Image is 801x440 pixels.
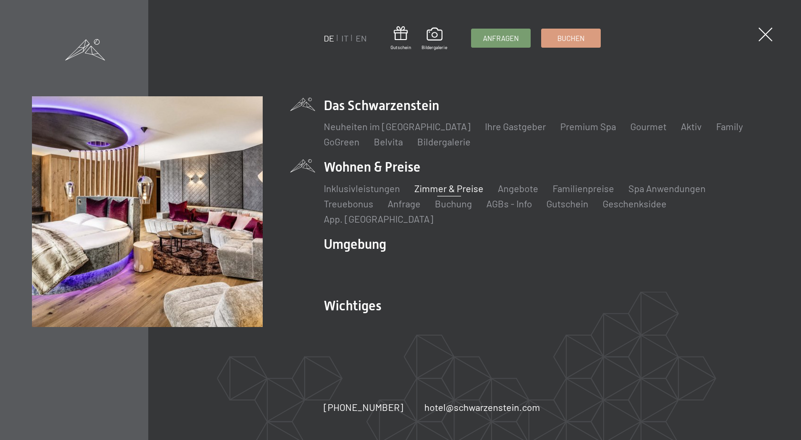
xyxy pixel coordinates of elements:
[486,198,532,209] a: AGBs - Info
[542,29,600,47] a: Buchen
[424,400,540,414] a: hotel@schwarzenstein.com
[417,136,471,147] a: Bildergalerie
[483,33,519,43] span: Anfragen
[421,28,447,51] a: Bildergalerie
[324,183,400,194] a: Inklusivleistungen
[324,136,359,147] a: GoGreen
[435,198,472,209] a: Buchung
[390,26,411,51] a: Gutschein
[557,33,585,43] span: Buchen
[324,401,403,413] span: [PHONE_NUMBER]
[498,183,538,194] a: Angebote
[421,44,447,51] span: Bildergalerie
[324,198,373,209] a: Treuebonus
[390,44,411,51] span: Gutschein
[603,198,667,209] a: Geschenksidee
[716,121,743,132] a: Family
[324,400,403,414] a: [PHONE_NUMBER]
[560,121,616,132] a: Premium Spa
[630,121,667,132] a: Gourmet
[628,183,706,194] a: Spa Anwendungen
[356,33,367,43] a: EN
[414,183,483,194] a: Zimmer & Preise
[324,33,334,43] a: DE
[388,198,421,209] a: Anfrage
[553,183,614,194] a: Familienpreise
[374,136,403,147] a: Belvita
[341,33,349,43] a: IT
[472,29,530,47] a: Anfragen
[324,213,433,225] a: App. [GEOGRAPHIC_DATA]
[324,121,471,132] a: Neuheiten im [GEOGRAPHIC_DATA]
[485,121,546,132] a: Ihre Gastgeber
[681,121,702,132] a: Aktiv
[546,198,588,209] a: Gutschein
